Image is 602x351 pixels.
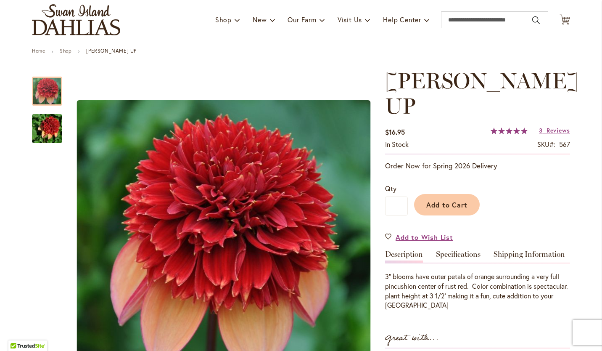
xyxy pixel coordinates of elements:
[436,250,481,263] a: Specifications
[385,161,570,171] p: Order Now for Spring 2026 Delivery
[32,4,120,35] a: store logo
[396,232,453,242] span: Add to Wish List
[539,126,570,134] a: 3 Reviews
[385,272,570,310] div: 3" blooms have outer petals of orange surrounding a very full pincushion center of rust red. Colo...
[537,140,555,149] strong: SKU
[547,126,570,134] span: Reviews
[383,15,421,24] span: Help Center
[385,232,453,242] a: Add to Wish List
[385,184,396,193] span: Qty
[288,15,316,24] span: Our Farm
[491,128,528,134] div: 98%
[32,48,45,54] a: Home
[385,250,570,310] div: Detailed Product Info
[385,140,409,149] span: In stock
[17,109,77,149] img: GITTY UP
[86,48,137,54] strong: [PERSON_NAME] UP
[385,67,579,119] span: [PERSON_NAME] UP
[559,140,570,149] div: 567
[539,126,543,134] span: 3
[338,15,362,24] span: Visit Us
[426,200,468,209] span: Add to Cart
[385,250,423,263] a: Description
[253,15,267,24] span: New
[32,106,62,143] div: GITTY UP
[385,331,439,345] strong: Great with...
[385,128,405,136] span: $16.95
[6,321,30,345] iframe: Launch Accessibility Center
[494,250,565,263] a: Shipping Information
[32,68,71,106] div: GITTY UP
[385,140,409,149] div: Availability
[60,48,71,54] a: Shop
[215,15,232,24] span: Shop
[414,194,480,215] button: Add to Cart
